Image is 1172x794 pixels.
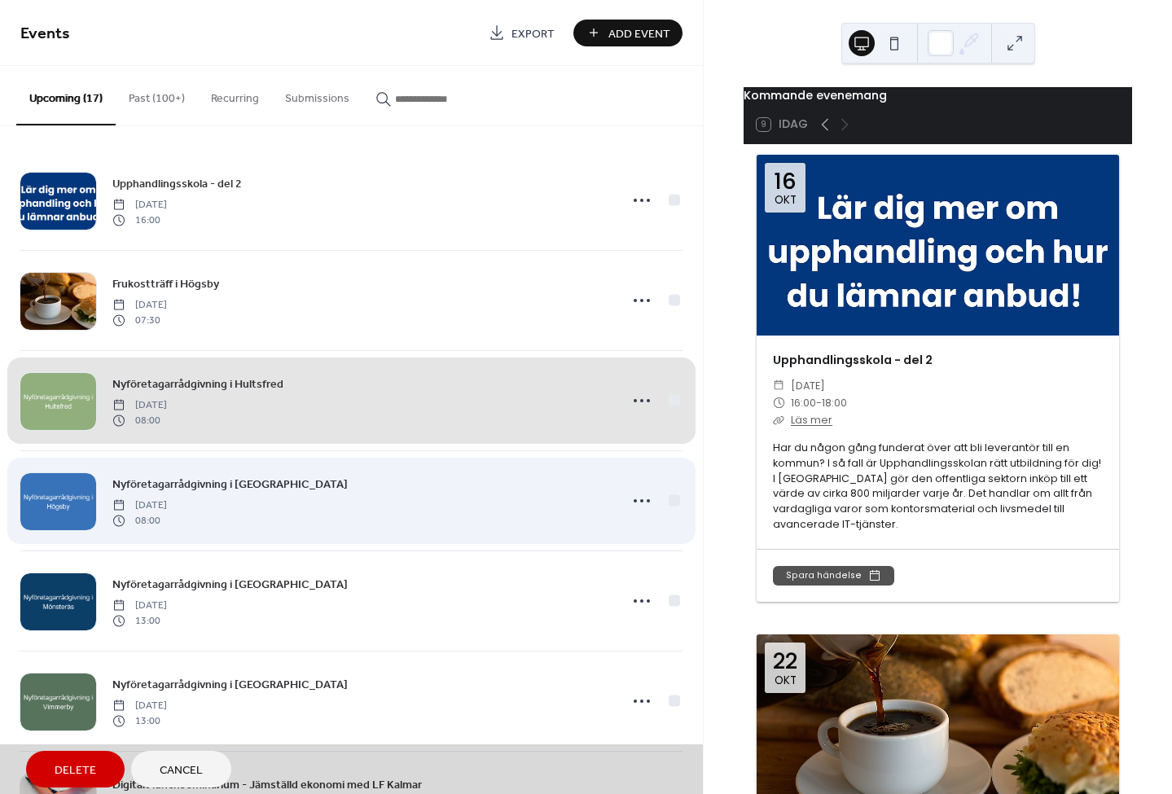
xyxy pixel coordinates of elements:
[26,751,125,787] button: Delete
[791,394,816,411] span: 16:00
[774,170,797,192] div: 16
[773,566,894,586] button: Spara händelse
[116,66,198,124] button: Past (100+)
[573,20,683,46] button: Add Event
[822,394,847,411] span: 18:00
[55,762,96,779] span: Delete
[773,377,784,394] div: ​
[775,675,797,687] div: okt
[773,411,784,428] div: ​
[160,762,203,779] span: Cancel
[744,87,1132,105] div: Kommande evenemang
[476,20,567,46] a: Export
[131,751,231,787] button: Cancel
[773,352,933,368] a: Upphandlingsskola - del 2
[16,66,116,125] button: Upcoming (17)
[816,394,822,411] span: -
[791,413,832,427] a: Läs mer
[272,66,362,124] button: Submissions
[775,195,797,206] div: okt
[511,25,555,42] span: Export
[773,650,797,672] div: 22
[608,25,670,42] span: Add Event
[773,394,784,411] div: ​
[791,377,825,394] span: [DATE]
[757,441,1119,533] div: Har du någon gång funderat över att bli leverantör till en kommun? I så fall är Upphandlingsskola...
[198,66,272,124] button: Recurring
[20,18,70,50] span: Events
